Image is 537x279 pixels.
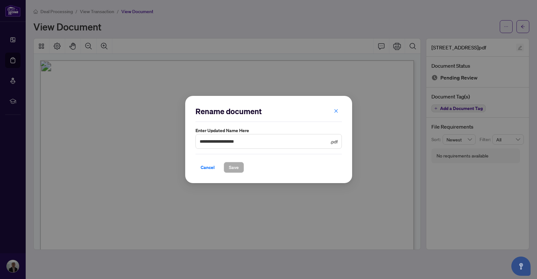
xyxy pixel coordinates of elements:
label: Enter updated name here [195,127,342,134]
span: .pdf [330,138,338,145]
span: close [334,109,338,113]
button: Open asap [511,257,531,276]
button: Save [224,162,244,173]
button: Cancel [195,162,220,173]
h2: Rename document [195,106,342,116]
span: Cancel [201,162,215,173]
